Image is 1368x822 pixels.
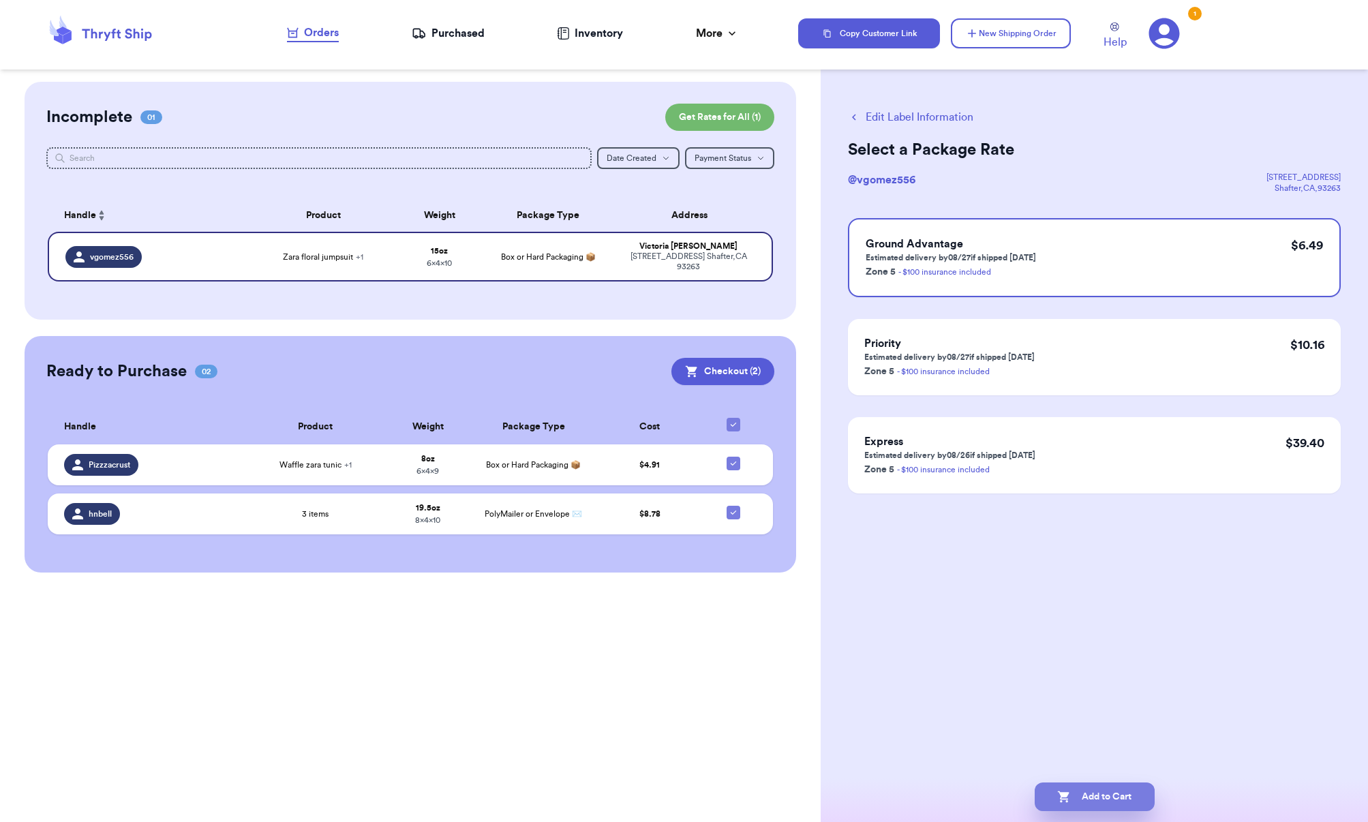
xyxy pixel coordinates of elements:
span: 3 items [302,508,329,519]
div: Shafter , CA , 93263 [1266,183,1341,194]
p: $ 10.16 [1290,335,1324,354]
th: Cost [597,410,703,444]
span: Zone 5 [864,465,894,474]
button: Checkout (2) [671,358,774,385]
span: Ground Advantage [866,239,963,249]
th: Package Type [470,410,597,444]
span: 02 [195,365,217,378]
a: - $100 insurance included [897,466,990,474]
th: Weight [386,410,470,444]
div: [STREET_ADDRESS] Shafter , CA 93263 [622,252,755,272]
button: Add to Cart [1035,782,1155,811]
span: Help [1104,34,1127,50]
button: New Shipping Order [951,18,1071,48]
p: Estimated delivery by 08/27 if shipped [DATE] [864,352,1035,363]
button: Date Created [597,147,680,169]
button: Payment Status [685,147,774,169]
th: Product [245,410,386,444]
p: Estimated delivery by 08/27 if shipped [DATE] [866,252,1036,263]
a: 1 [1149,18,1180,49]
span: Express [864,436,903,447]
strong: 8 oz [421,455,435,463]
p: $ 39.40 [1286,433,1324,453]
span: $ 8.78 [639,510,660,518]
span: Priority [864,338,901,349]
a: - $100 insurance included [897,367,990,376]
span: Zone 5 [866,267,896,277]
h2: Incomplete [46,106,132,128]
button: Sort ascending [96,207,107,224]
span: 6 x 4 x 9 [416,467,439,475]
span: Box or Hard Packaging 📦 [501,253,596,261]
span: 01 [140,110,162,124]
span: Date Created [607,154,656,162]
span: + 1 [356,253,363,261]
div: [STREET_ADDRESS] [1266,172,1341,183]
div: Victoria [PERSON_NAME] [622,241,755,252]
span: hnbell [89,508,112,519]
button: Get Rates for All (1) [665,104,774,131]
h2: Select a Package Rate [848,139,1341,161]
span: vgomez556 [90,252,134,262]
span: Zara floral jumpsuit [283,252,363,262]
span: PolyMailer or Envelope ✉️ [485,510,582,518]
p: $ 6.49 [1291,236,1323,255]
th: Package Type [483,199,613,232]
span: @ vgomez556 [848,174,915,185]
span: Pizzzacrust [89,459,130,470]
button: Edit Label Information [848,109,973,125]
div: Orders [287,25,339,41]
span: Waffle zara tunic [279,459,352,470]
span: 8 x 4 x 10 [415,516,440,524]
a: Inventory [557,25,623,42]
strong: 15 oz [431,247,448,255]
span: Box or Hard Packaging 📦 [486,461,581,469]
span: Handle [64,209,96,223]
h2: Ready to Purchase [46,361,187,382]
div: More [696,25,739,42]
a: Orders [287,25,339,42]
a: Help [1104,22,1127,50]
th: Address [613,199,773,232]
span: + 1 [344,461,352,469]
span: Zone 5 [864,367,894,376]
div: 1 [1188,7,1202,20]
p: Estimated delivery by 08/26 if shipped [DATE] [864,450,1035,461]
span: 6 x 4 x 10 [427,259,452,267]
strong: 19.5 oz [416,504,440,512]
span: $ 4.91 [639,461,660,469]
span: Payment Status [695,154,751,162]
a: - $100 insurance included [898,268,991,276]
span: Handle [64,420,96,434]
th: Weight [396,199,483,232]
a: Purchased [412,25,485,42]
input: Search [46,147,592,169]
button: Copy Customer Link [798,18,940,48]
th: Product [251,199,396,232]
